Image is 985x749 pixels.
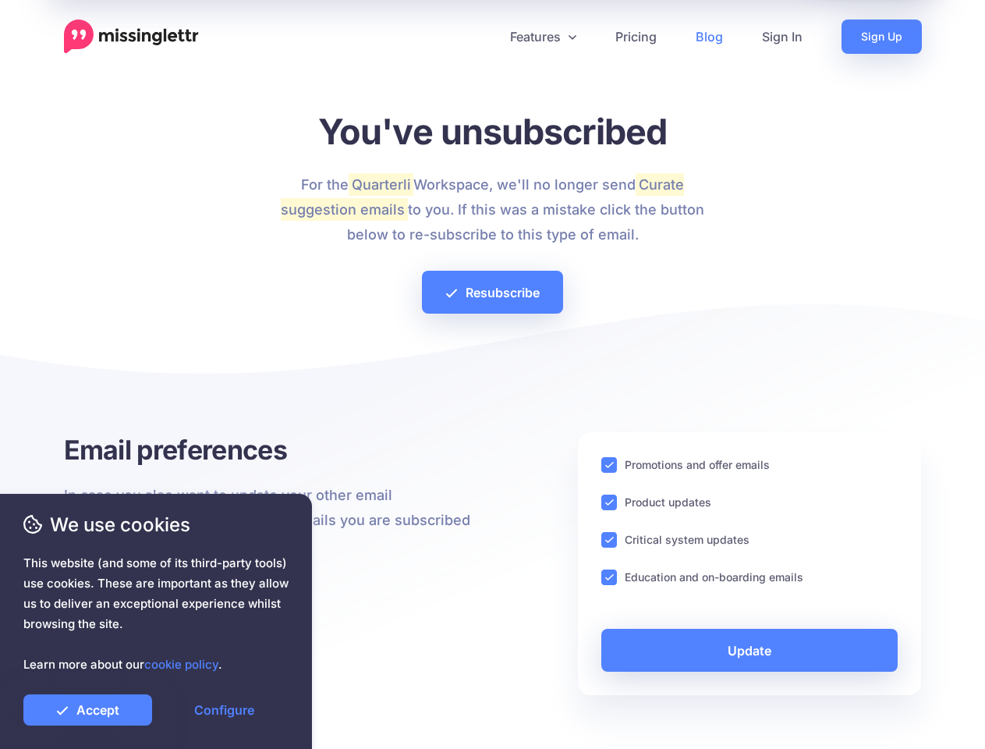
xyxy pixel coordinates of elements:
p: In case you also want to update your other email preferences, below are the other emails you are ... [64,483,481,558]
label: Promotions and offer emails [625,456,770,474]
a: Accept [23,694,152,726]
a: Resubscribe [422,271,563,314]
label: Education and on-boarding emails [625,568,803,586]
a: Sign In [742,20,822,54]
p: For the Workspace, we'll no longer send to you. If this was a mistake click the button below to r... [272,172,713,247]
h3: Email preferences [64,432,481,467]
h1: You've unsubscribed [272,110,713,153]
label: Product updates [625,493,711,511]
span: This website (and some of its third-party tools) use cookies. These are important as they allow u... [23,553,289,675]
a: Update [601,629,898,672]
a: Blog [676,20,742,54]
mark: Curate suggestion emails [281,173,684,220]
a: Features [491,20,596,54]
a: cookie policy [144,657,218,672]
label: Critical system updates [625,531,749,548]
a: Configure [160,694,289,726]
a: Pricing [596,20,676,54]
mark: Quarterli [349,173,413,195]
a: Sign Up [842,20,922,54]
span: We use cookies [23,511,289,538]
